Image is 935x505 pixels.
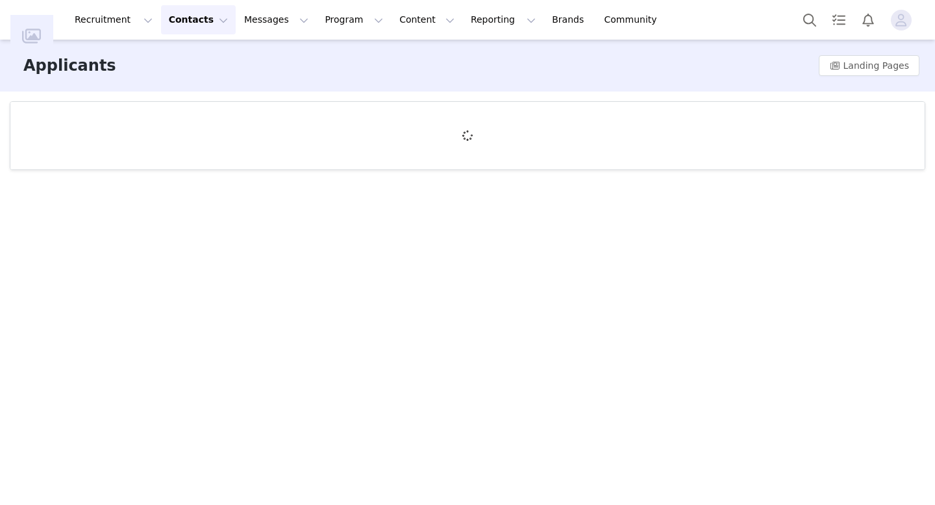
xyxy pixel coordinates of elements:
[23,54,116,77] h3: Applicants
[392,5,462,34] button: Content
[317,5,391,34] button: Program
[544,5,595,34] a: Brands
[795,5,824,34] button: Search
[883,10,925,31] button: Profile
[895,10,907,31] div: avatar
[236,5,316,34] button: Messages
[463,5,543,34] button: Reporting
[854,5,882,34] button: Notifications
[161,5,236,34] button: Contacts
[597,5,671,34] a: Community
[825,5,853,34] a: Tasks
[819,55,919,76] button: Landing Pages
[67,5,160,34] button: Recruitment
